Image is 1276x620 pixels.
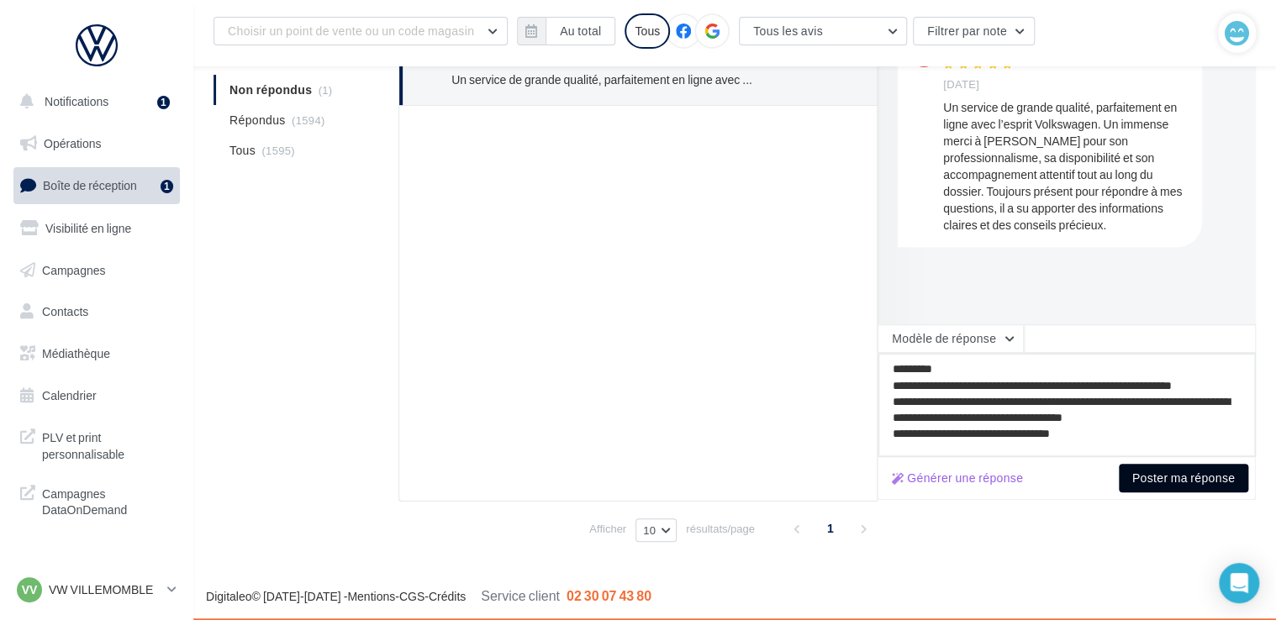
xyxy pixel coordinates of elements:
[45,94,108,108] span: Notifications
[42,426,173,462] span: PLV et print personnalisable
[161,180,173,193] div: 1
[913,17,1035,45] button: Filtrer par note
[10,476,183,525] a: Campagnes DataOnDemand
[753,24,823,38] span: Tous les avis
[42,346,110,360] span: Médiathèque
[44,136,101,150] span: Opérations
[643,523,656,537] span: 10
[10,167,183,203] a: Boîte de réception1
[10,336,183,371] a: Médiathèque
[943,99,1189,234] div: Un service de grande qualité, parfaitement en ligne avec l’esprit Volkswagen. Un immense merci à ...
[49,581,161,598] p: VW VILLEMOMBLE
[214,17,508,45] button: Choisir un point de vente ou un code magasin
[943,77,979,92] span: [DATE]
[206,589,651,603] span: © [DATE]-[DATE] - - -
[10,253,183,288] a: Campagnes
[292,113,325,127] span: (1594)
[517,17,615,45] button: Au total
[817,515,844,542] span: 1
[10,419,183,469] a: PLV et print personnalisable
[206,589,251,603] a: Digitaleo
[429,589,466,603] a: Crédits
[739,17,907,45] button: Tous les avis
[885,468,1030,488] button: Générer une réponse
[546,17,615,45] button: Au total
[567,587,651,603] span: 02 30 07 43 80
[10,294,183,329] a: Contacts
[878,324,1024,353] button: Modèle de réponse
[229,112,286,129] span: Répondus
[42,262,106,276] span: Campagnes
[45,221,131,235] span: Visibilité en ligne
[228,24,474,38] span: Choisir un point de vente ou un code magasin
[229,142,256,159] span: Tous
[13,574,180,606] a: VV VW VILLEMOMBLE
[42,304,88,318] span: Contacts
[10,211,183,246] a: Visibilité en ligne
[1119,464,1248,492] button: Poster ma réponse
[635,518,677,542] button: 10
[42,482,173,518] span: Campagnes DataOnDemand
[625,13,670,49] div: Tous
[22,581,38,598] span: VV
[347,589,395,603] a: Mentions
[157,96,170,109] div: 1
[10,378,183,413] a: Calendrier
[10,126,183,161] a: Opérations
[43,178,137,192] span: Boîte de réception
[10,84,177,119] button: Notifications 1
[451,71,753,88] div: Un service de grande qualité, parfaitement en ligne avec l’esprit Volkswagen. Un immense merci à ...
[42,388,97,402] span: Calendrier
[261,144,295,157] span: (1595)
[686,521,755,537] span: résultats/page
[399,589,424,603] a: CGS
[1219,563,1259,603] div: Open Intercom Messenger
[589,521,626,537] span: Afficher
[481,587,560,603] span: Service client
